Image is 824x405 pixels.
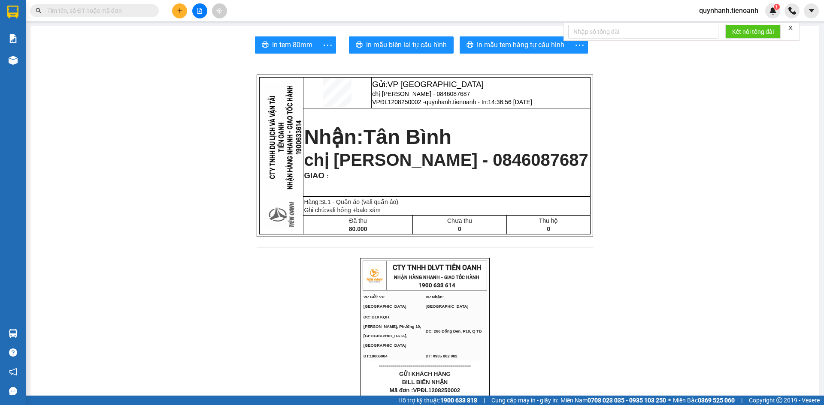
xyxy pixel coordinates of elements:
span: Chưa thu [447,217,472,224]
img: warehouse-icon [9,329,18,338]
span: CTY TNHH DLVT TIẾN OANH [393,264,481,272]
span: 0 [458,225,461,232]
span: VPĐL1208250002 - [372,99,532,105]
span: VPĐL1208250002 [413,387,460,393]
span: search [36,8,42,14]
span: Miền Bắc [673,396,735,405]
span: 14:36:56 [DATE] [488,99,532,105]
img: phone-icon [788,7,796,15]
span: more [571,40,588,51]
span: 0 [547,225,550,232]
img: logo [3,6,25,27]
button: plus [172,3,187,18]
span: VP Nhận: [GEOGRAPHIC_DATA] [426,295,469,309]
span: quynhanh.tienoanh - In: [425,99,532,105]
span: GỬI KHÁCH HÀNG [399,371,451,377]
span: vali hồng +balo xám [327,207,381,213]
button: file-add [192,3,207,18]
span: ĐC: 266 Đồng Đen, P10, Q TB [426,329,482,333]
span: In tem 80mm [272,39,312,50]
button: aim [212,3,227,18]
span: In mẫu biên lai tự cấu hình [366,39,447,50]
span: aim [216,8,222,14]
img: warehouse-icon [9,56,18,65]
span: caret-down [808,7,815,15]
span: Tân Bình [364,126,451,148]
span: close [788,25,794,31]
span: Thu hộ [539,217,558,224]
span: | [741,396,742,405]
span: printer [262,41,269,49]
img: logo [364,265,385,286]
span: GIAO [304,171,324,180]
button: caret-down [804,3,819,18]
span: 80.000 [349,225,367,232]
button: more [571,36,588,54]
span: ĐT: 0935 882 082 [426,354,457,358]
span: Hàng:SL [304,198,398,205]
span: Gửi: [372,80,484,89]
span: 1 [775,4,778,10]
img: solution-icon [9,34,18,43]
span: plus [177,8,183,14]
span: printer [356,41,363,49]
button: more [319,36,336,54]
span: ĐC: 266 Đồng Đen, P10, Q TB [65,48,121,52]
strong: NHẬN HÀNG NHANH - GIAO TỐC HÀNH [394,275,479,280]
span: printer [467,41,473,49]
span: ĐC: B10 KQH [PERSON_NAME], Phường 10, [GEOGRAPHIC_DATA], [GEOGRAPHIC_DATA] [364,315,421,348]
span: ĐT: 0935 882 082 [65,60,97,65]
strong: NHẬN HÀNG NHANH - GIAO TỐC HÀNH [33,14,119,20]
span: | [484,396,485,405]
span: chị [PERSON_NAME] - 0846087687 [304,150,588,169]
span: ---------------------------------------------- [379,362,471,369]
span: CTY TNHH DLVT TIẾN OANH [32,5,121,13]
button: printerIn mẫu biên lai tự cấu hình [349,36,454,54]
strong: 0708 023 035 - 0935 103 250 [588,397,666,404]
strong: 1900 633 818 [440,397,477,404]
span: : [324,173,329,180]
input: Nhập số tổng đài [568,25,718,39]
span: Ghi chú: [304,207,380,213]
span: VP Nhận: [GEOGRAPHIC_DATA] [65,31,108,39]
img: logo-vxr [7,6,18,18]
img: icon-new-feature [769,7,777,15]
strong: 0369 525 060 [698,397,735,404]
span: BILL BIÊN NHẬN [402,379,448,385]
span: VP [GEOGRAPHIC_DATA] [388,80,484,89]
input: Tìm tên, số ĐT hoặc mã đơn [47,6,148,15]
span: Đã thu [349,217,367,224]
span: more [319,40,336,51]
strong: 1900 633 614 [418,282,455,288]
sup: 1 [774,4,780,10]
strong: Nhận: [304,126,451,148]
span: message [9,387,17,395]
span: VP Gửi: VP [GEOGRAPHIC_DATA] [364,295,406,309]
strong: 1900 633 614 [58,21,95,27]
span: file-add [197,8,203,14]
span: Miền Nam [560,396,666,405]
span: question-circle [9,348,17,357]
span: ⚪️ [668,399,671,402]
button: printerIn tem 80mm [255,36,319,54]
span: ĐT:19006084 [364,354,388,358]
span: chị [PERSON_NAME] - 0846087687 [372,90,470,97]
span: VP Gửi: VP [GEOGRAPHIC_DATA] [3,31,46,39]
span: copyright [776,397,782,403]
span: 1 - Quần áo (vali quần áo) [327,198,398,205]
button: printerIn mẫu tem hàng tự cấu hình [460,36,571,54]
button: Kết nối tổng đài [725,25,781,39]
span: notification [9,368,17,376]
span: In mẫu tem hàng tự cấu hình [477,39,564,50]
span: Hỗ trợ kỹ thuật: [398,396,477,405]
span: Mã đơn : [390,387,460,393]
span: Kết nối tổng đài [732,27,774,36]
span: Cung cấp máy in - giấy in: [491,396,558,405]
span: ĐC: B10 KQH [PERSON_NAME], Phường 10, [GEOGRAPHIC_DATA], [GEOGRAPHIC_DATA] [3,41,61,58]
span: ĐT:19006084 [3,60,27,65]
span: quynhanh.tienoanh [692,5,765,16]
